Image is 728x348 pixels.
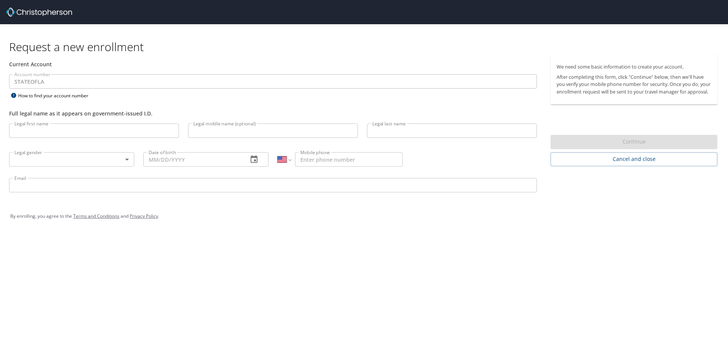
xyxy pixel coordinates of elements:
[73,213,119,219] a: Terms and Conditions
[143,152,242,167] input: MM/DD/YYYY
[551,152,717,166] button: Cancel and close
[557,154,711,164] span: Cancel and close
[9,60,537,68] div: Current Account
[557,63,711,70] p: We need some basic information to create your account.
[295,152,403,167] input: Enter phone number
[9,152,134,167] div: ​
[10,207,718,226] div: By enrolling, you agree to the and .
[6,8,72,17] img: cbt logo
[130,213,158,219] a: Privacy Policy
[9,109,537,117] div: Full legal name as it appears on government-issued I.D.
[9,39,723,54] h1: Request a new enrollment
[557,73,711,95] p: After completing this form, click "Continue" below, then we'll have you verify your mobile phone ...
[9,91,104,100] div: How to find your account number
